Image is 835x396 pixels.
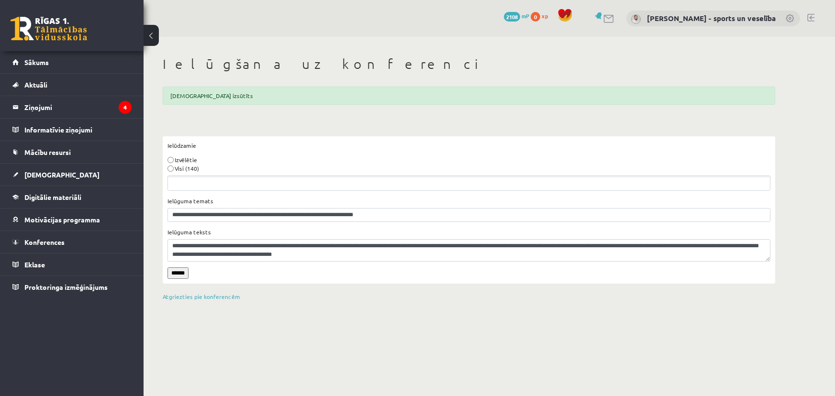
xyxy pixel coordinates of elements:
[631,14,641,24] img: Elvijs Antonišķis - sports un veselība
[163,293,240,300] a: Atgriezties pie konferencēm
[24,58,49,66] span: Sākums
[12,186,132,208] a: Digitālie materiāli
[24,238,65,246] span: Konferences
[175,155,197,164] label: Izvēlētie
[163,56,775,72] h1: Ielūgšana uz konferenci
[24,193,81,201] span: Digitālie materiāli
[163,87,775,105] div: [DEMOGRAPHIC_DATA] izsūtīts
[531,12,540,22] span: 0
[531,12,553,20] a: 0 xp
[24,148,71,156] span: Mācību resursi
[24,215,100,224] span: Motivācijas programma
[522,12,529,20] span: mP
[12,253,132,275] a: Eklase
[12,51,132,73] a: Sākums
[12,74,132,96] a: Aktuāli
[12,209,132,231] a: Motivācijas programma
[24,80,47,89] span: Aktuāli
[167,228,211,236] label: Ielūguma teksts
[12,96,132,118] a: Ziņojumi4
[504,12,529,20] a: 2108 mP
[12,141,132,163] a: Mācību resursi
[11,17,87,41] a: Rīgas 1. Tālmācības vidusskola
[175,164,199,173] label: Visi (140)
[647,13,776,23] a: [PERSON_NAME] - sports un veselība
[12,119,132,141] a: Informatīvie ziņojumi
[167,141,196,150] label: Ielūdzamie
[504,12,520,22] span: 2108
[24,283,108,291] span: Proktoringa izmēģinājums
[12,276,132,298] a: Proktoringa izmēģinājums
[24,119,132,141] legend: Informatīvie ziņojumi
[12,231,132,253] a: Konferences
[167,197,213,205] label: Ielūguma temats
[12,164,132,186] a: [DEMOGRAPHIC_DATA]
[24,96,132,118] legend: Ziņojumi
[24,260,45,269] span: Eklase
[119,101,132,114] i: 4
[542,12,548,20] span: xp
[24,170,100,179] span: [DEMOGRAPHIC_DATA]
